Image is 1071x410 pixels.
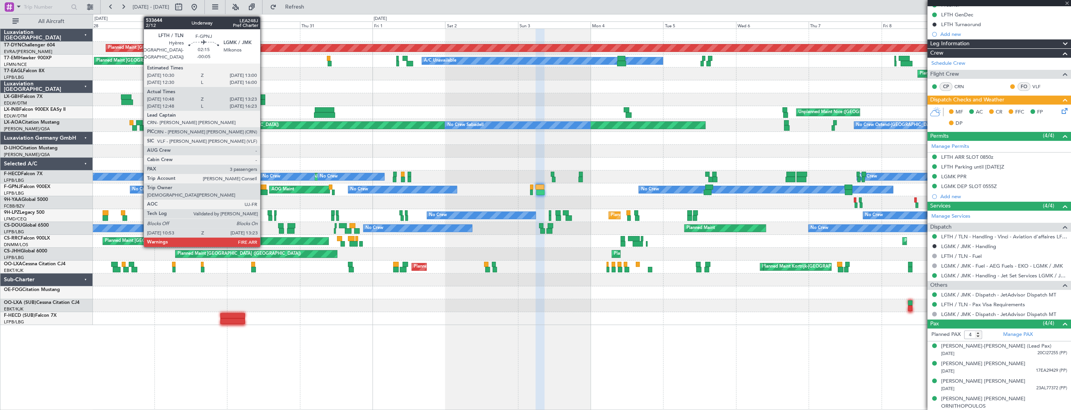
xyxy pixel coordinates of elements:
[320,171,338,183] div: No Crew
[4,172,43,176] a: F-HECDFalcon 7X
[4,69,23,73] span: T7-EAGL
[930,39,970,48] span: Leg Information
[96,55,171,67] div: Planned Maint [GEOGRAPHIC_DATA]
[930,202,950,211] span: Services
[1003,331,1033,339] a: Manage PAX
[940,193,1067,200] div: Add new
[278,4,311,10] span: Refresh
[954,83,972,90] a: CRN
[1036,385,1067,392] span: 23AL77372 (PP)
[941,360,1025,368] div: [PERSON_NAME] [PERSON_NAME]
[4,249,21,254] span: CS-JHH
[4,236,50,241] a: CS-RRCFalcon 900LX
[4,190,24,196] a: LFPB/LBG
[4,236,21,241] span: CS-RRC
[4,75,24,80] a: LFPB/LBG
[4,262,22,266] span: OO-LXA
[9,15,85,28] button: All Aircraft
[4,203,25,209] a: FCBB/BZV
[4,255,24,261] a: LFPB/LBG
[941,351,954,357] span: [DATE]
[810,222,828,234] div: No Crew
[4,146,58,151] a: D-IJHOCitation Mustang
[941,378,1025,385] div: [PERSON_NAME] [PERSON_NAME]
[445,21,518,28] div: Sat 2
[930,70,959,79] span: Flight Crew
[920,68,1020,80] div: Planned Maint [US_STATE] ([GEOGRAPHIC_DATA])
[904,235,1005,247] div: Planned Maint Larnaca ([GEOGRAPHIC_DATA] Intl)
[262,171,280,183] div: No Crew
[4,56,51,60] a: T7-EMIHawker 900XP
[4,94,21,99] span: LX-GBH
[4,197,21,202] span: 9H-YAA
[4,313,57,318] a: F-HECD (SUB)Falcon 7X
[762,261,853,273] div: Planned Maint Kortrijk-[GEOGRAPHIC_DATA]
[931,60,965,67] a: Schedule Crew
[4,249,47,254] a: CS-JHHGlobal 6000
[4,306,23,312] a: EBKT/KJK
[1032,83,1050,90] a: VLF
[940,82,952,91] div: CP
[24,1,69,13] input: Trip Number
[4,229,24,235] a: LFPB/LBG
[4,62,27,67] a: LFMN/NCE
[976,108,983,116] span: AC
[930,223,952,232] span: Dispatch
[424,55,456,67] div: A/C Unavailable
[4,43,21,48] span: T7-DYN
[447,119,483,131] div: No Crew Sabadell
[930,96,1004,105] span: Dispatch Checks and Weather
[941,173,966,180] div: LGMK PPR
[881,21,954,28] div: Fri 8
[941,154,993,160] div: LFTH ARR SLOT 0850z
[4,107,66,112] a: LX-INBFalcon 900EX EASy II
[798,106,891,118] div: Unplanned Maint Nice ([GEOGRAPHIC_DATA])
[941,163,1004,170] div: LFTH Parking until [DATE]Z
[1037,108,1043,116] span: FP
[4,172,21,176] span: F-HECD
[20,19,82,24] span: All Aircraft
[4,223,49,228] a: CS-DOUGlobal 6500
[941,301,1025,308] a: LFTH / TLN - Pax Visa Requirements
[611,209,698,221] div: Planned Maint Nice ([GEOGRAPHIC_DATA])
[614,248,737,260] div: Planned Maint [GEOGRAPHIC_DATA] ([GEOGRAPHIC_DATA])
[941,263,1063,269] a: LGMK / JMK - Fuel - AEG Fuels - EKO - LGMK / JMK
[941,253,982,259] a: LFTH / TLN - Fuel
[4,185,50,189] a: F-GPNJFalcon 900EX
[856,119,984,131] div: No Crew Ostend-[GEOGRAPHIC_DATA] ([GEOGRAPHIC_DATA])
[1018,82,1030,91] div: FO
[133,4,169,11] span: [DATE] - [DATE]
[105,235,228,247] div: Planned Maint [GEOGRAPHIC_DATA] ([GEOGRAPHIC_DATA])
[154,21,227,28] div: Tue 29
[4,177,24,183] a: LFPB/LBG
[4,216,27,222] a: LFMD/CEQ
[1043,131,1054,140] span: (4/4)
[271,184,294,195] div: AOG Maint
[1036,367,1067,374] span: 17EA29429 (PP)
[4,197,48,202] a: 9H-YAAGlobal 5000
[374,16,387,22] div: [DATE]
[372,21,445,28] div: Fri 1
[414,261,555,273] div: Planned Maint [GEOGRAPHIC_DATA] ([GEOGRAPHIC_DATA] National)
[996,108,1002,116] span: CR
[865,209,883,221] div: No Crew
[227,21,300,28] div: Wed 30
[956,120,963,128] span: DP
[4,288,60,292] a: OE-FOGCitation Mustang
[941,311,1056,318] a: LGMK / JMK - Dispatch - JetAdvisor Dispatch MT
[1043,202,1054,210] span: (4/4)
[518,21,590,28] div: Sun 3
[941,368,954,374] span: [DATE]
[1015,108,1024,116] span: FFC
[930,319,939,328] span: Pax
[956,108,963,116] span: MF
[82,21,154,28] div: Mon 28
[930,132,949,141] span: Permits
[941,291,1056,298] a: LGMK / JMK - Dispatch - JetAdvisor Dispatch MT
[4,43,55,48] a: T7-DYNChallenger 604
[736,21,809,28] div: Wed 6
[4,49,52,55] a: EVRA/[PERSON_NAME]
[300,21,372,28] div: Thu 31
[94,16,108,22] div: [DATE]
[4,300,36,305] span: OO-LXA (SUB)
